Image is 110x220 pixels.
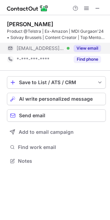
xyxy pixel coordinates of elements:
[74,45,101,52] button: Reveal Button
[7,142,106,152] button: Find work email
[19,96,93,102] span: AI write personalized message
[7,28,106,41] div: Product @Telstra | Ex-Amazon | MDI Gurgaon'24 • Solvay Brussels | Content Creator | Top Mentor @U...
[19,129,74,135] span: Add to email campaign
[7,76,106,89] button: save-profile-one-click
[74,56,101,63] button: Reveal Button
[17,45,64,51] span: [EMAIL_ADDRESS][DOMAIN_NAME]
[19,113,45,118] span: Send email
[19,80,94,85] div: Save to List / ATS / CRM
[7,156,106,166] button: Notes
[7,126,106,138] button: Add to email campaign
[18,158,103,164] span: Notes
[7,21,53,28] div: [PERSON_NAME]
[7,4,48,12] img: ContactOut v5.3.10
[7,93,106,105] button: AI write personalized message
[18,144,103,150] span: Find work email
[7,109,106,122] button: Send email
